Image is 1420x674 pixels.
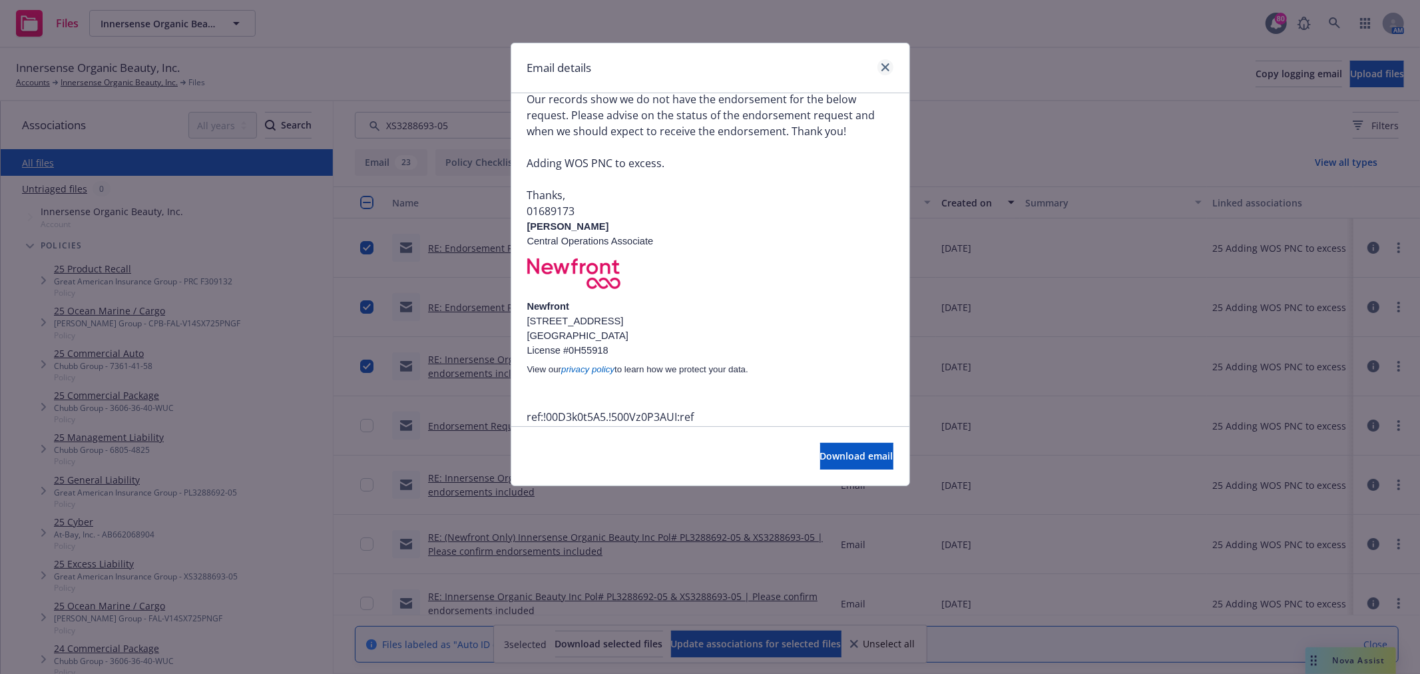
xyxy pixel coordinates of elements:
p: Newfront [527,299,893,314]
img: 38jENea [527,258,620,289]
h1: Email details [527,59,592,77]
a: close [877,59,893,75]
p: License #0H55918 [527,343,893,358]
p: Central Operations Associate [527,234,893,248]
span: privacy policy [561,364,614,374]
button: Download email [820,443,893,470]
span: Download email [820,450,893,462]
p: [STREET_ADDRESS] [527,314,893,328]
span: to learn how we protect your data. [614,364,748,374]
p: [PERSON_NAME] [527,219,893,234]
span: View our [527,364,562,374]
div: Hello, Our records show we do not have the endorsement for the below request. Please advise on th... [527,59,893,424]
a: privacy policy [561,361,614,376]
p: [GEOGRAPHIC_DATA] [527,328,893,343]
